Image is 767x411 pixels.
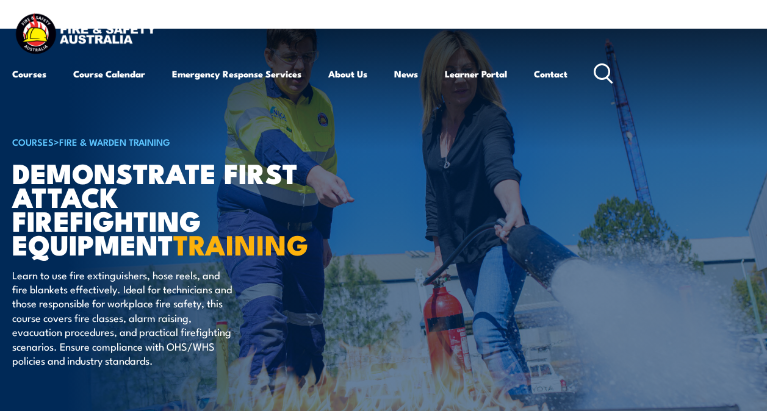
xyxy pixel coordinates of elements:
h1: Demonstrate First Attack Firefighting Equipment [12,160,314,256]
a: COURSES [12,135,54,148]
a: Contact [534,59,567,88]
a: Fire & Warden Training [59,135,170,148]
strong: TRAINING [173,223,309,265]
a: News [394,59,418,88]
a: Course Calendar [73,59,145,88]
a: About Us [328,59,367,88]
a: Courses [12,59,46,88]
a: Emergency Response Services [172,59,301,88]
a: Learner Portal [445,59,507,88]
p: Learn to use fire extinguishers, hose reels, and fire blankets effectively. Ideal for technicians... [12,268,235,368]
h6: > [12,134,314,149]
